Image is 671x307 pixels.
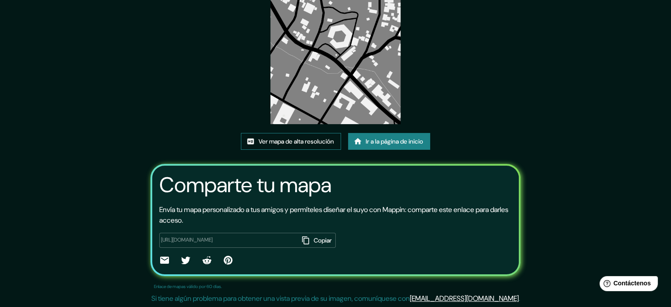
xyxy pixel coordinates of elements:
[592,273,661,297] iframe: Lanzador de widgets de ayuda
[159,205,508,225] font: Envía tu mapa personalizado a tus amigos y permíteles diseñar el suyo con Mappin: comparte este e...
[366,137,423,145] font: Ir a la página de inicio
[410,294,519,303] a: [EMAIL_ADDRESS][DOMAIN_NAME]
[519,294,520,303] font: .
[241,133,341,150] a: Ver mapa de alta resolución
[259,137,334,145] font: Ver mapa de alta resolución
[151,294,410,303] font: Si tiene algún problema para obtener una vista previa de su imagen, comuníquese con
[299,233,336,248] button: Copiar
[154,284,222,289] font: Enlace de mapas válido por 60 días.
[159,171,331,199] font: Comparte tu mapa
[314,236,332,244] font: Copiar
[348,133,430,150] a: Ir a la página de inicio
